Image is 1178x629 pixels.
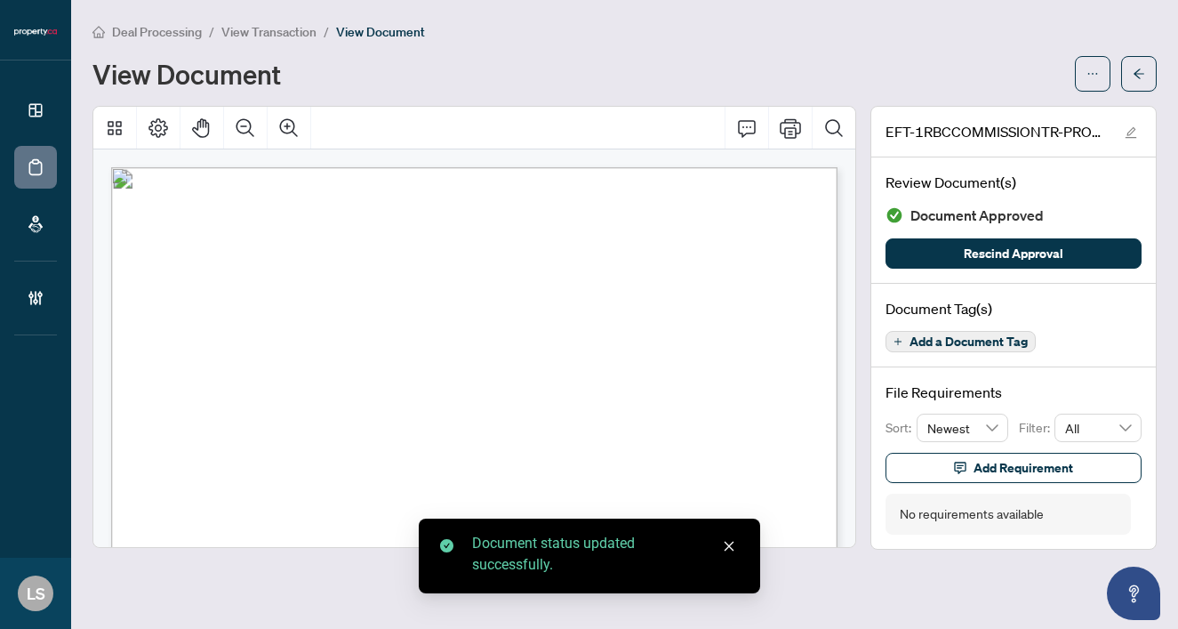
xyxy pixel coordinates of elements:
[92,60,281,88] h1: View Document
[723,540,735,552] span: close
[14,27,57,37] img: logo
[886,453,1142,483] button: Add Requirement
[719,536,739,556] a: Close
[910,204,1044,228] span: Document Approved
[1133,68,1145,80] span: arrow-left
[886,418,917,438] p: Sort:
[440,539,453,552] span: check-circle
[927,415,998,441] span: Newest
[1065,415,1131,441] span: All
[894,337,902,346] span: plus
[336,24,425,40] span: View Document
[910,335,1028,348] span: Add a Document Tag
[27,581,45,606] span: LS
[900,504,1044,524] div: No requirements available
[1019,418,1054,438] p: Filter:
[886,298,1142,319] h4: Document Tag(s)
[324,21,329,42] li: /
[974,454,1073,482] span: Add Requirement
[209,21,214,42] li: /
[221,24,317,40] span: View Transaction
[886,382,1142,403] h4: File Requirements
[886,238,1142,269] button: Rescind Approval
[886,172,1142,193] h4: Review Document(s)
[964,239,1063,268] span: Rescind Approval
[92,26,105,38] span: home
[1107,567,1160,620] button: Open asap
[886,206,903,224] img: Document Status
[886,121,1108,142] span: EFT-1RBCCOMMISSIONTR-PROPERTYCA-INC---EFT 45.PDF
[1086,68,1099,80] span: ellipsis
[1125,126,1137,139] span: edit
[886,331,1036,352] button: Add a Document Tag
[472,533,739,576] div: Document status updated successfully.
[112,24,202,40] span: Deal Processing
